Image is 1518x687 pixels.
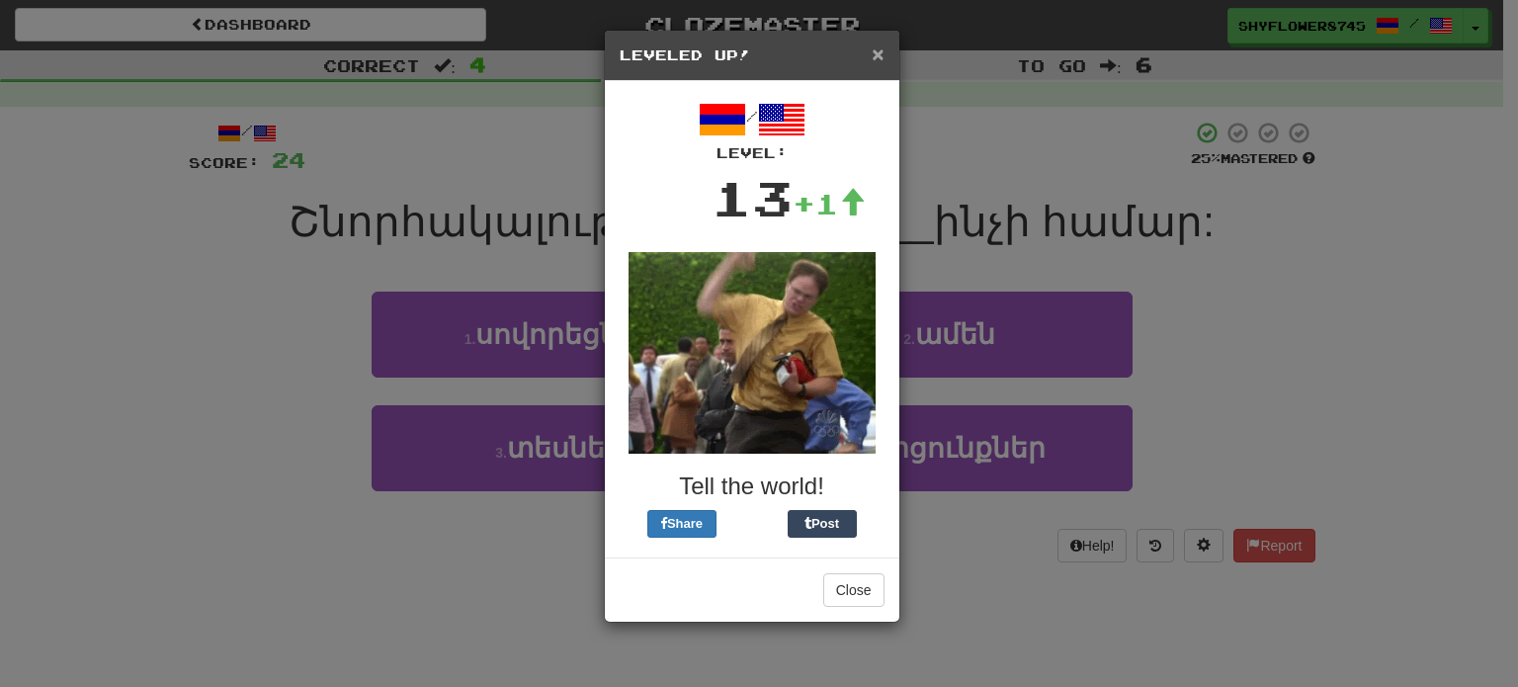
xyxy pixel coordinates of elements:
button: Post [788,510,857,538]
div: 13 [712,163,793,232]
span: × [872,43,884,65]
div: Level: [620,143,885,163]
button: Close [823,573,885,607]
button: Share [647,510,717,538]
h5: Leveled Up! [620,45,885,65]
button: Close [872,43,884,64]
iframe: X Post Button [717,510,788,538]
div: / [620,96,885,163]
img: dwight-38fd9167b88c7212ef5e57fe3c23d517be8a6295dbcd4b80f87bd2b6bd7e5025.gif [629,252,876,454]
div: +1 [793,184,866,223]
h3: Tell the world! [620,473,885,499]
